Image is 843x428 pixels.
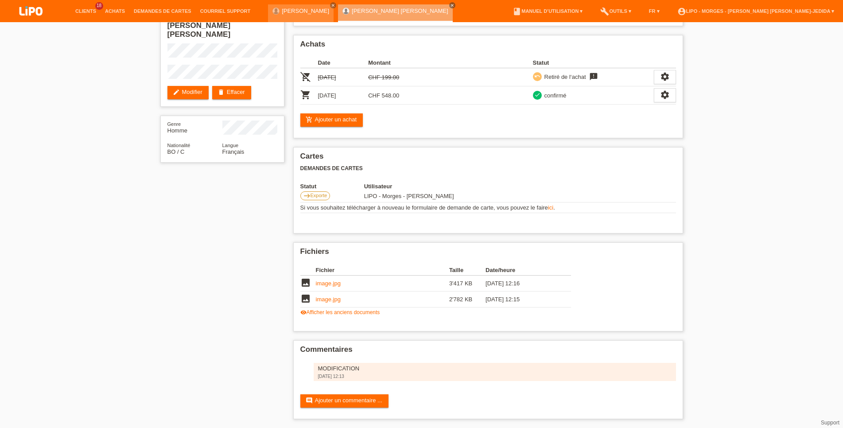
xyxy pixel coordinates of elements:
[821,420,839,426] a: Support
[318,68,369,86] td: [DATE]
[596,8,635,14] a: buildOutils ▾
[368,86,419,105] td: CHF 548.00
[368,68,419,86] td: CHF 199.00
[101,8,129,14] a: Achats
[486,292,558,307] td: [DATE] 12:15
[167,121,181,127] span: Genre
[318,374,672,379] div: [DATE] 12:13
[300,202,676,213] td: Si vous souhaitez télécharger à nouveau le formulaire de demande de carte, vous pouvez le faire .
[95,2,103,10] span: 18
[303,192,311,199] i: east
[316,280,341,287] a: image.jpg
[534,73,540,79] i: undo
[300,345,676,358] h2: Commentaires
[588,72,599,81] i: feedback
[316,265,449,276] th: Fichier
[9,18,53,25] a: LIPO pay
[306,397,313,404] i: comment
[364,193,454,199] span: 12.09.2025
[167,121,222,134] div: Homme
[167,21,277,43] h2: [PERSON_NAME] [PERSON_NAME]
[318,86,369,105] td: [DATE]
[533,58,654,68] th: Statut
[318,58,369,68] th: Date
[450,3,455,8] i: close
[316,296,341,303] a: image.jpg
[129,8,196,14] a: Demandes de cartes
[300,277,311,288] i: image
[486,265,558,276] th: Date/heure
[300,152,676,165] h2: Cartes
[300,113,363,127] a: add_shopping_cartAjouter un achat
[300,247,676,261] h2: Fichiers
[330,2,336,8] a: close
[548,204,553,211] a: ici
[311,193,327,198] span: Exporte
[300,293,311,304] i: image
[300,40,676,53] h2: Achats
[300,309,380,315] a: visibilityAfficher les anciens documents
[300,71,311,82] i: POSP00027792
[534,92,540,98] i: check
[449,276,486,292] td: 3'417 KB
[677,7,686,16] i: account_circle
[300,394,388,408] a: commentAjouter un commentaire ...
[300,89,311,100] i: POSP00027793
[449,2,455,8] a: close
[318,365,672,372] div: MODIFICATION
[167,86,209,99] a: editModifier
[300,165,676,172] h3: Demandes de cartes
[167,143,190,148] span: Nationalité
[212,86,251,99] a: deleteEffacer
[300,309,307,315] i: visibility
[222,148,245,155] span: Français
[449,292,486,307] td: 2'782 KB
[167,148,185,155] span: Bolivie / C / 15.05.2004
[352,8,448,14] a: [PERSON_NAME] [PERSON_NAME]
[449,265,486,276] th: Taille
[542,72,586,82] div: Retiré de l‘achat
[196,8,255,14] a: Courriel Support
[173,89,180,96] i: edit
[222,143,239,148] span: Langue
[364,183,514,190] th: Utilisateur
[508,8,587,14] a: bookManuel d’utilisation ▾
[673,8,839,14] a: account_circleLIPO - Morges - [PERSON_NAME] [PERSON_NAME]-Jedida ▾
[600,7,609,16] i: build
[368,58,419,68] th: Montant
[300,183,364,190] th: Statut
[513,7,521,16] i: book
[306,116,313,123] i: add_shopping_cart
[660,90,670,100] i: settings
[645,8,664,14] a: FR ▾
[660,72,670,82] i: settings
[542,91,567,100] div: confirmé
[331,3,335,8] i: close
[71,8,101,14] a: Clients
[282,8,329,14] a: [PERSON_NAME]
[218,89,225,96] i: delete
[486,276,558,292] td: [DATE] 12:16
